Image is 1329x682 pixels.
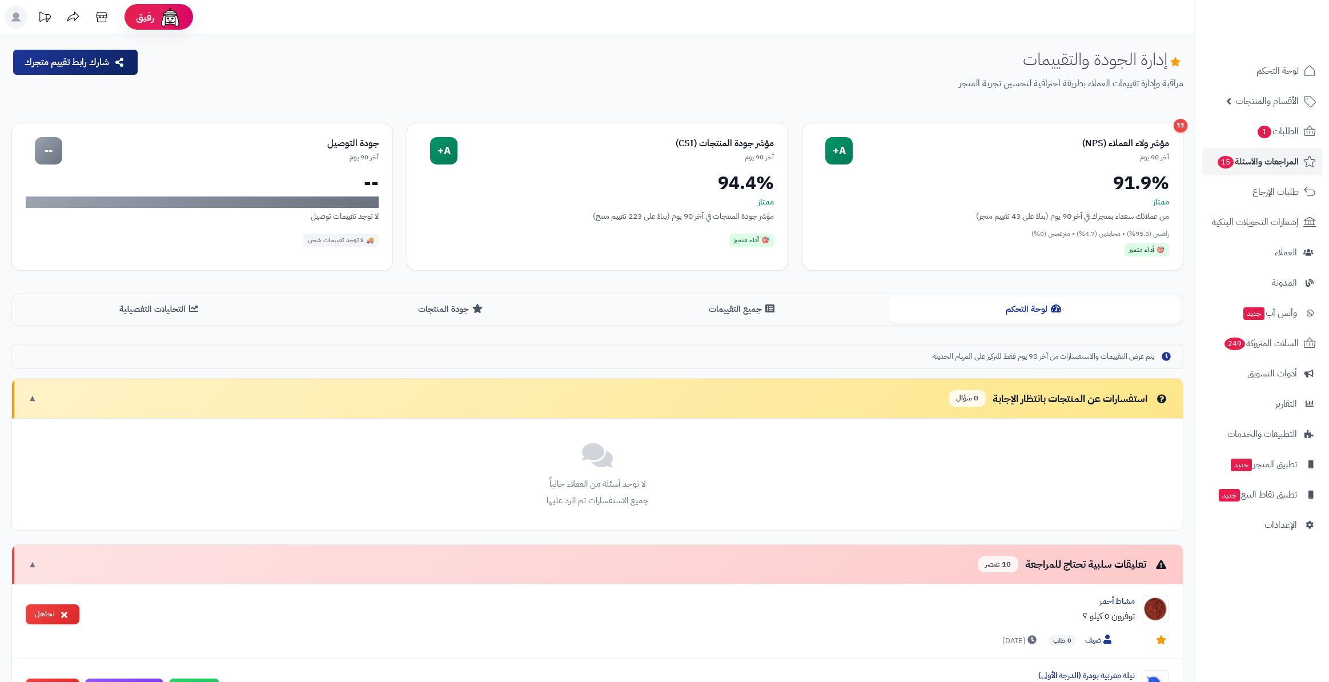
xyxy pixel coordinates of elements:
[228,670,1135,681] div: نيلة مغربية بودرة (الدرجة الأولى)
[35,137,62,165] div: --
[1202,420,1322,448] a: التطبيقات والخدمات
[816,229,1169,239] div: راضين (95.3%) • محايدين (4.7%) • منزعجين (0%)
[1212,214,1299,230] span: إشعارات التحويلات البنكية
[1216,154,1299,170] span: المراجعات والأسئلة
[1142,596,1169,623] img: Product
[303,234,379,247] div: 🚚 لا توجد تقييمات شحن
[1003,635,1039,647] span: [DATE]
[825,137,853,165] div: A+
[1202,451,1322,478] a: تطبيق المتجرجديد
[148,77,1183,90] p: مراقبة وإدارة تقييمات العملاء بطريقة احترافية لتحسين تجربة المتجر
[1202,481,1322,508] a: تطبيق نقاط البيعجديد
[1202,178,1322,206] a: طلبات الإرجاع
[816,210,1169,222] div: من عملائك سعداء بمتجرك في آخر 90 يوم (بناءً على 43 تقييم متجر)
[1243,307,1264,320] span: جديد
[89,596,1135,607] div: مشاط أحمر
[89,609,1135,623] div: توفرون ٥ كيلو ؟
[1219,489,1240,502] span: جديد
[978,556,1169,573] div: تعليقات سلبية تحتاج للمراجعة
[1202,269,1322,296] a: المدونة
[853,153,1169,162] div: آخر 90 يوم
[457,137,774,150] div: مؤشر جودة المنتجات (CSI)
[1247,366,1297,382] span: أدوات التسويق
[421,196,774,208] div: ممتاز
[1202,390,1322,418] a: التقارير
[1218,487,1297,503] span: تطبيق نقاط البيع
[1202,208,1322,236] a: إشعارات التحويلات البنكية
[1202,239,1322,266] a: العملاء
[1256,123,1299,139] span: الطلبات
[1202,57,1322,85] a: لوحة التحكم
[1227,426,1297,442] span: التطبيقات والخدمات
[1231,459,1252,471] span: جديد
[1264,517,1297,533] span: الإعدادات
[597,296,889,322] button: جميع التقييمات
[421,210,774,222] div: مؤشر جودة المنتجات في آخر 90 يوم (بناءً على 223 تقييم منتج)
[889,296,1181,322] button: لوحة التحكم
[62,137,379,150] div: جودة التوصيل
[1252,184,1299,200] span: طلبات الإرجاع
[1202,511,1322,539] a: الإعدادات
[26,210,379,222] div: لا توجد تقييمات توصيل
[933,351,1154,362] span: يتم عرض التقييمات والاستفسارات من آخر 90 يوم فقط للتركيز على المهام الحديثة
[457,153,774,162] div: آخر 90 يوم
[949,390,1169,407] div: استفسارات عن المنتجات بانتظار الإجابة
[1236,93,1299,109] span: الأقسام والمنتجات
[14,296,306,322] button: التحليلات التفصيلية
[729,234,774,247] div: 🎯 أداء متميز
[26,604,79,624] button: تجاهل
[1218,156,1234,169] span: 15
[1256,63,1299,79] span: لوحة التحكم
[816,174,1169,192] div: 91.9%
[1230,456,1297,472] span: تطبيق المتجر
[28,392,37,405] span: ▼
[1224,338,1245,351] span: 249
[26,196,379,208] div: لا توجد بيانات كافية
[30,6,59,31] a: تحديثات المنصة
[28,558,37,571] span: ▼
[1202,360,1322,387] a: أدوات التسويق
[1125,243,1169,257] div: 🎯 أداء متميز
[159,6,182,29] img: ai-face.png
[1251,25,1318,49] img: logo-2.png
[1202,299,1322,327] a: وآتس آبجديد
[421,174,774,192] div: 94.4%
[1049,635,1076,647] span: 0 طلب
[1275,396,1297,412] span: التقارير
[1272,275,1297,291] span: المدونة
[1023,50,1183,69] h1: إدارة الجودة والتقييمات
[1202,330,1322,357] a: السلات المتروكة249
[547,495,649,507] small: جميع الاستفسارات تم الرد عليها
[1242,305,1297,321] span: وآتس آب
[549,478,646,490] span: لا توجد أسئلة من العملاء حالياً
[306,296,598,322] button: جودة المنتجات
[1223,335,1299,351] span: السلات المتروكة
[978,556,1018,573] span: 10 عنصر
[62,153,379,162] div: آخر 90 يوم
[430,137,457,165] div: A+
[1258,126,1272,139] span: 1
[853,137,1169,150] div: مؤشر ولاء العملاء (NPS)
[136,10,154,24] span: رفيق
[949,390,986,407] span: 0 سؤال
[1275,244,1297,260] span: العملاء
[13,50,138,75] button: شارك رابط تقييم متجرك
[1202,148,1322,175] a: المراجعات والأسئلة15
[1202,118,1322,145] a: الطلبات1
[26,174,379,192] div: --
[1085,635,1114,647] span: ضيف
[1174,119,1187,133] div: 11
[816,196,1169,208] div: ممتاز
